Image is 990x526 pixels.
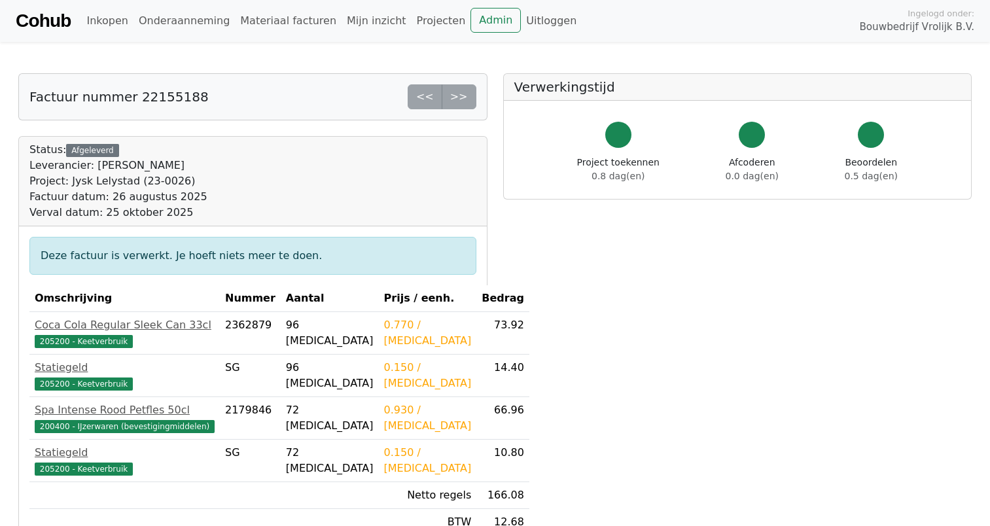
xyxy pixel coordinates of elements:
span: 0.8 dag(en) [592,171,645,181]
div: Beoordelen [845,156,898,183]
a: Cohub [16,5,71,37]
a: Coca Cola Regular Sleek Can 33cl205200 - Keetverbruik [35,317,215,349]
a: Materiaal facturen [235,8,342,34]
div: Spa Intense Rood Petfles 50cl [35,402,215,418]
span: 200400 - IJzerwaren (bevestigingmiddelen) [35,420,215,433]
td: 2362879 [220,312,281,355]
h5: Factuur nummer 22155188 [29,89,209,105]
div: Project: Jysk Lelystad (23-0026) [29,173,207,189]
td: 166.08 [476,482,529,509]
div: Afgeleverd [66,144,118,157]
div: Leverancier: [PERSON_NAME] [29,158,207,173]
h5: Verwerkingstijd [514,79,961,95]
div: 0.150 / [MEDICAL_DATA] [384,445,472,476]
div: 0.770 / [MEDICAL_DATA] [384,317,472,349]
a: Statiegeld205200 - Keetverbruik [35,445,215,476]
th: Nummer [220,285,281,312]
div: Status: [29,142,207,220]
a: Onderaanneming [133,8,235,34]
a: Inkopen [81,8,133,34]
td: SG [220,440,281,482]
a: Spa Intense Rood Petfles 50cl200400 - IJzerwaren (bevestigingmiddelen) [35,402,215,434]
a: Uitloggen [521,8,582,34]
div: Verval datum: 25 oktober 2025 [29,205,207,220]
td: 10.80 [476,440,529,482]
span: 205200 - Keetverbruik [35,377,133,391]
span: 0.0 dag(en) [726,171,779,181]
span: Bouwbedrijf Vrolijk B.V. [859,20,974,35]
div: Project toekennen [577,156,660,183]
td: 2179846 [220,397,281,440]
td: 14.40 [476,355,529,397]
th: Bedrag [476,285,529,312]
div: 0.150 / [MEDICAL_DATA] [384,360,472,391]
span: 0.5 dag(en) [845,171,898,181]
a: Mijn inzicht [342,8,412,34]
div: Deze factuur is verwerkt. Je hoeft niets meer te doen. [29,237,476,275]
span: Ingelogd onder: [908,7,974,20]
div: Afcoderen [726,156,779,183]
th: Prijs / eenh. [379,285,477,312]
td: SG [220,355,281,397]
a: Admin [470,8,521,33]
div: Statiegeld [35,445,215,461]
div: 72 [MEDICAL_DATA] [286,445,374,476]
th: Aantal [281,285,379,312]
div: Factuur datum: 26 augustus 2025 [29,189,207,205]
div: Coca Cola Regular Sleek Can 33cl [35,317,215,333]
div: 72 [MEDICAL_DATA] [286,402,374,434]
td: 66.96 [476,397,529,440]
td: Netto regels [379,482,477,509]
div: 0.930 / [MEDICAL_DATA] [384,402,472,434]
span: 205200 - Keetverbruik [35,463,133,476]
a: Projecten [412,8,471,34]
th: Omschrijving [29,285,220,312]
td: 73.92 [476,312,529,355]
span: 205200 - Keetverbruik [35,335,133,348]
div: 96 [MEDICAL_DATA] [286,317,374,349]
a: Statiegeld205200 - Keetverbruik [35,360,215,391]
div: 96 [MEDICAL_DATA] [286,360,374,391]
div: Statiegeld [35,360,215,376]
